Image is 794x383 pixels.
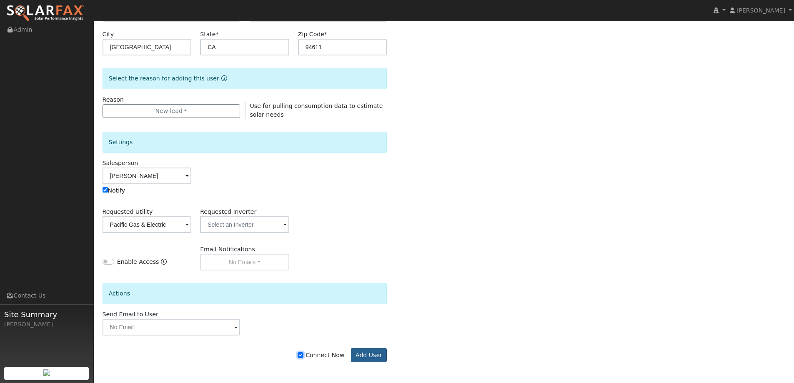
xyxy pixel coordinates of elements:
label: State [200,30,218,39]
span: [PERSON_NAME] [736,7,785,14]
button: New lead [103,104,240,118]
input: Notify [103,187,108,193]
label: Requested Utility [103,208,153,216]
button: Add User [351,348,387,362]
input: Connect Now [298,352,303,358]
input: Select a User [103,168,192,184]
a: Enable Access [161,258,167,270]
span: Required [324,31,327,38]
img: retrieve [43,369,50,376]
div: Settings [103,132,387,153]
label: Salesperson [103,159,138,168]
div: Actions [103,283,387,304]
label: Requested Inverter [200,208,256,216]
input: Select a Utility [103,216,192,233]
span: Site Summary [4,309,89,320]
label: Notify [103,186,125,195]
span: Use for pulling consumption data to estimate solar needs [250,103,383,118]
label: Send Email to User [103,310,158,319]
input: No Email [103,319,240,335]
label: Email Notifications [200,245,255,254]
span: Required [215,31,218,38]
div: [PERSON_NAME] [4,320,89,329]
input: Select an Inverter [200,216,289,233]
label: City [103,30,114,39]
img: SolarFax [6,5,85,22]
label: Reason [103,95,124,104]
label: Zip Code [298,30,327,39]
label: Connect Now [298,351,344,360]
label: Enable Access [117,258,159,266]
div: Select the reason for adding this user [103,68,387,89]
a: Reason for new user [219,75,227,82]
